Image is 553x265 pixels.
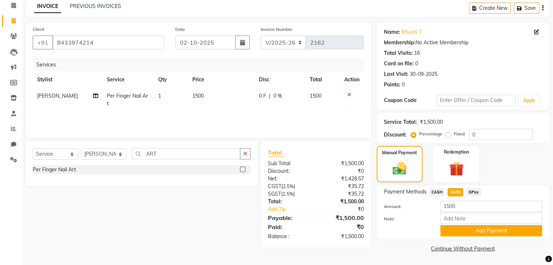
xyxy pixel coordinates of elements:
div: 16 [414,49,420,57]
span: | [269,92,271,100]
div: Discount: [384,131,406,139]
span: Payment Methods [384,188,426,196]
div: ₹0 [316,223,369,231]
div: 30-09-2025 [410,70,437,78]
label: Percentage [419,131,442,137]
div: 0 [415,60,418,68]
span: 1 [158,93,161,99]
div: ( ) [263,190,316,198]
div: ₹0 [325,205,369,213]
div: ₹35.72 [316,183,369,190]
span: Per Finger Nail Art [107,93,148,107]
img: _gift.svg [445,160,468,178]
label: Note: [378,216,435,222]
img: _cash.svg [388,160,411,176]
div: Card on file: [384,60,414,68]
span: GPay [466,188,481,196]
div: Discount: [263,167,316,175]
div: Membership: [384,39,416,46]
div: ₹1,500.00 [316,213,369,222]
div: Total Visits: [384,49,413,57]
th: Price [188,72,255,88]
div: Services [33,58,369,72]
th: Total [305,72,340,88]
div: ₹1,500.00 [316,160,369,167]
label: Invoice Number [261,26,292,33]
input: Search by Name/Mobile/Email/Code [52,36,164,49]
button: Create New [469,3,511,14]
div: Per Finger Nail Art [33,166,76,174]
label: Date [175,26,185,33]
div: ₹35.72 [316,190,369,198]
span: 2.5% [282,191,293,197]
div: ₹1,500.00 [316,198,369,205]
div: ₹0 [316,167,369,175]
th: Service [103,72,154,88]
label: Manual Payment [382,150,417,156]
span: 2.5% [283,183,294,189]
div: Balance : [263,233,316,240]
input: Enter Offer / Coupon Code [437,95,516,106]
th: Stylist [33,72,103,88]
span: 0 % [273,92,282,100]
a: PREVIOUS INVOICES [70,3,121,9]
div: Name: [384,28,400,36]
label: Amount: [378,203,435,210]
a: Add Tip [263,205,325,213]
span: 1500 [192,93,204,99]
label: Fixed [454,131,465,137]
button: Apply [518,95,539,106]
span: CASH [429,188,445,196]
div: Sub Total: [263,160,316,167]
div: Service Total: [384,118,417,126]
button: Save [514,3,539,14]
input: Add Note [440,213,542,224]
div: ₹1,500.00 [316,233,369,240]
div: Net: [263,175,316,183]
button: Add Payment [440,225,542,236]
span: Total [268,149,285,156]
label: Redemption [444,149,469,155]
span: CARD [448,188,463,196]
div: Total: [263,198,316,205]
th: Action [340,72,364,88]
div: ₹1,428.57 [316,175,369,183]
div: No Active Membership [384,39,542,46]
div: ( ) [263,183,316,190]
a: Khushi T [402,28,422,36]
button: +91 [33,36,53,49]
input: Amount [440,201,542,212]
span: [PERSON_NAME] [37,93,78,99]
span: 1500 [310,93,321,99]
th: Disc [255,72,305,88]
div: ₹1,500.00 [420,118,443,126]
input: Search or Scan [132,148,240,159]
div: Paid: [263,223,316,231]
div: Coupon Code [384,97,437,104]
span: SGST [268,191,281,197]
label: Client [33,26,44,33]
div: 0 [402,81,405,89]
span: 0 F [259,92,266,100]
div: Payable: [263,213,316,222]
th: Qty [154,72,188,88]
a: Continue Without Payment [378,245,548,253]
div: Points: [384,81,400,89]
div: Last Visit: [384,70,408,78]
span: CGST [268,183,281,189]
